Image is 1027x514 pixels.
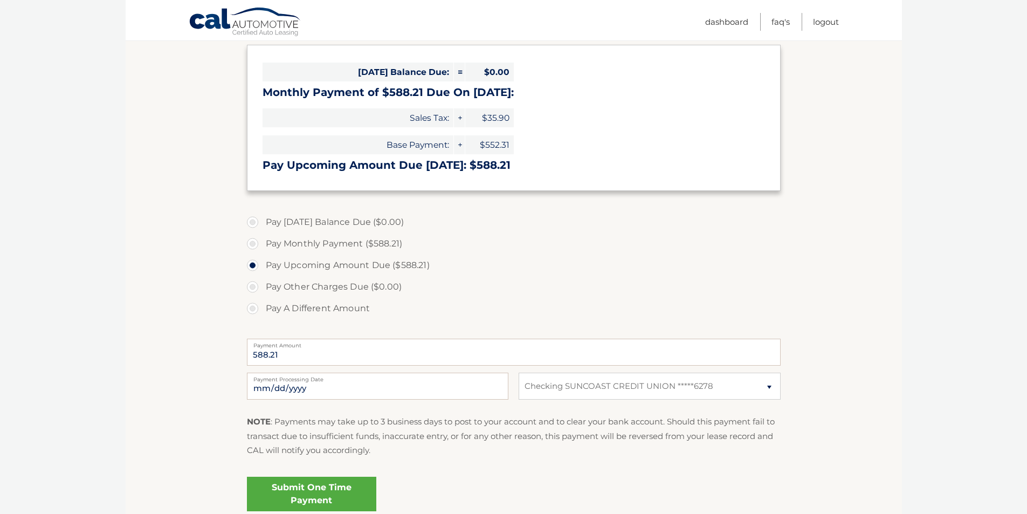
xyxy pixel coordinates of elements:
input: Payment Date [247,373,508,400]
span: = [454,63,465,81]
h3: Pay Upcoming Amount Due [DATE]: $588.21 [263,159,765,172]
a: Logout [813,13,839,31]
input: Payment Amount [247,339,781,366]
span: $552.31 [465,135,514,154]
span: + [454,108,465,127]
label: Pay A Different Amount [247,298,781,319]
label: Pay [DATE] Balance Due ($0.00) [247,211,781,233]
label: Pay Monthly Payment ($588.21) [247,233,781,255]
p: : Payments may take up to 3 business days to post to your account and to clear your bank account.... [247,415,781,457]
label: Pay Other Charges Due ($0.00) [247,276,781,298]
a: Submit One Time Payment [247,477,376,511]
a: Dashboard [705,13,748,31]
span: [DATE] Balance Due: [263,63,453,81]
span: Base Payment: [263,135,453,154]
a: FAQ's [771,13,790,31]
h3: Monthly Payment of $588.21 Due On [DATE]: [263,86,765,99]
span: $35.90 [465,108,514,127]
span: Sales Tax: [263,108,453,127]
label: Payment Processing Date [247,373,508,381]
a: Cal Automotive [189,7,302,38]
label: Pay Upcoming Amount Due ($588.21) [247,255,781,276]
label: Payment Amount [247,339,781,347]
span: + [454,135,465,154]
strong: NOTE [247,416,271,427]
span: $0.00 [465,63,514,81]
